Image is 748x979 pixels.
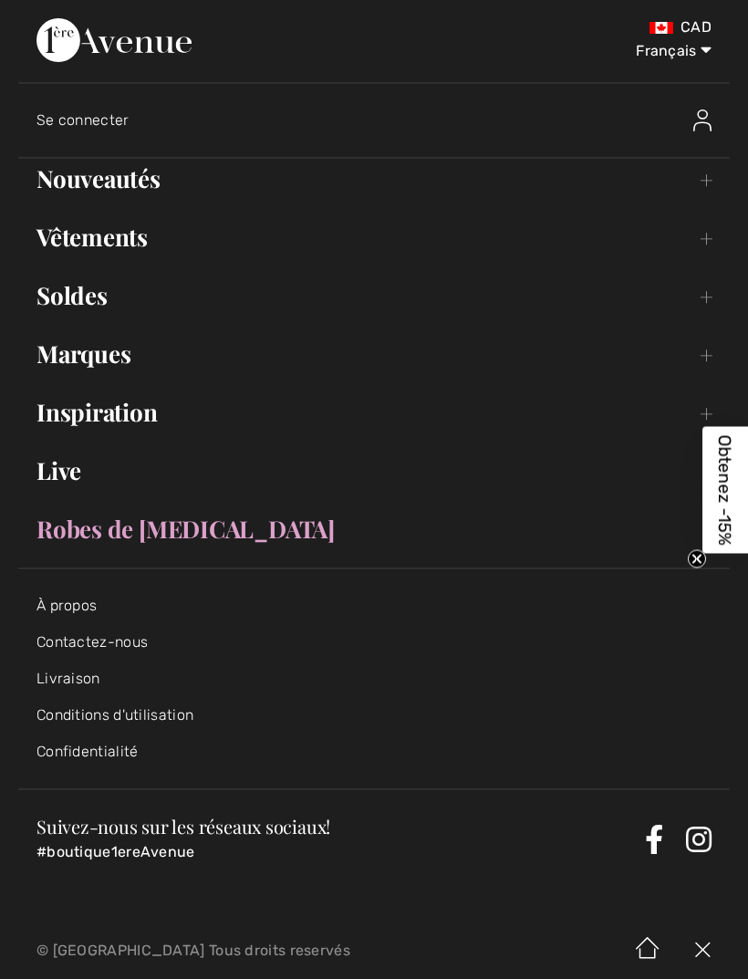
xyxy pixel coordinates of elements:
[686,825,712,854] a: Instagram
[620,922,675,979] img: Accueil
[702,426,748,553] div: Obtenez -15%Close teaser
[36,670,100,687] a: Livraison
[36,597,97,614] a: À propos
[18,217,730,257] a: Vêtements
[18,509,730,549] a: Robes de [MEDICAL_DATA]
[36,818,638,836] h3: Suivez-nous sur les réseaux sociaux!
[18,334,730,374] a: Marques
[36,706,193,724] a: Conditions d'utilisation
[688,549,706,568] button: Close teaser
[18,392,730,432] a: Inspiration
[36,111,130,129] span: Se connecter
[36,91,730,150] a: Se connecterSe connecter
[675,922,730,979] img: X
[18,276,730,316] a: Soldes
[36,743,139,760] a: Confidentialité
[36,18,192,62] img: 1ère Avenue
[693,109,712,131] img: Se connecter
[18,451,730,491] a: Live
[645,825,663,854] a: Facebook
[42,13,78,29] span: Aide
[36,843,638,861] p: #boutique1ereAvenue
[715,434,736,545] span: Obtenez -15%
[36,944,441,957] p: © [GEOGRAPHIC_DATA] Tous droits reservés
[442,18,712,36] div: CAD
[18,159,730,199] a: Nouveautés
[36,633,148,651] a: Contactez-nous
